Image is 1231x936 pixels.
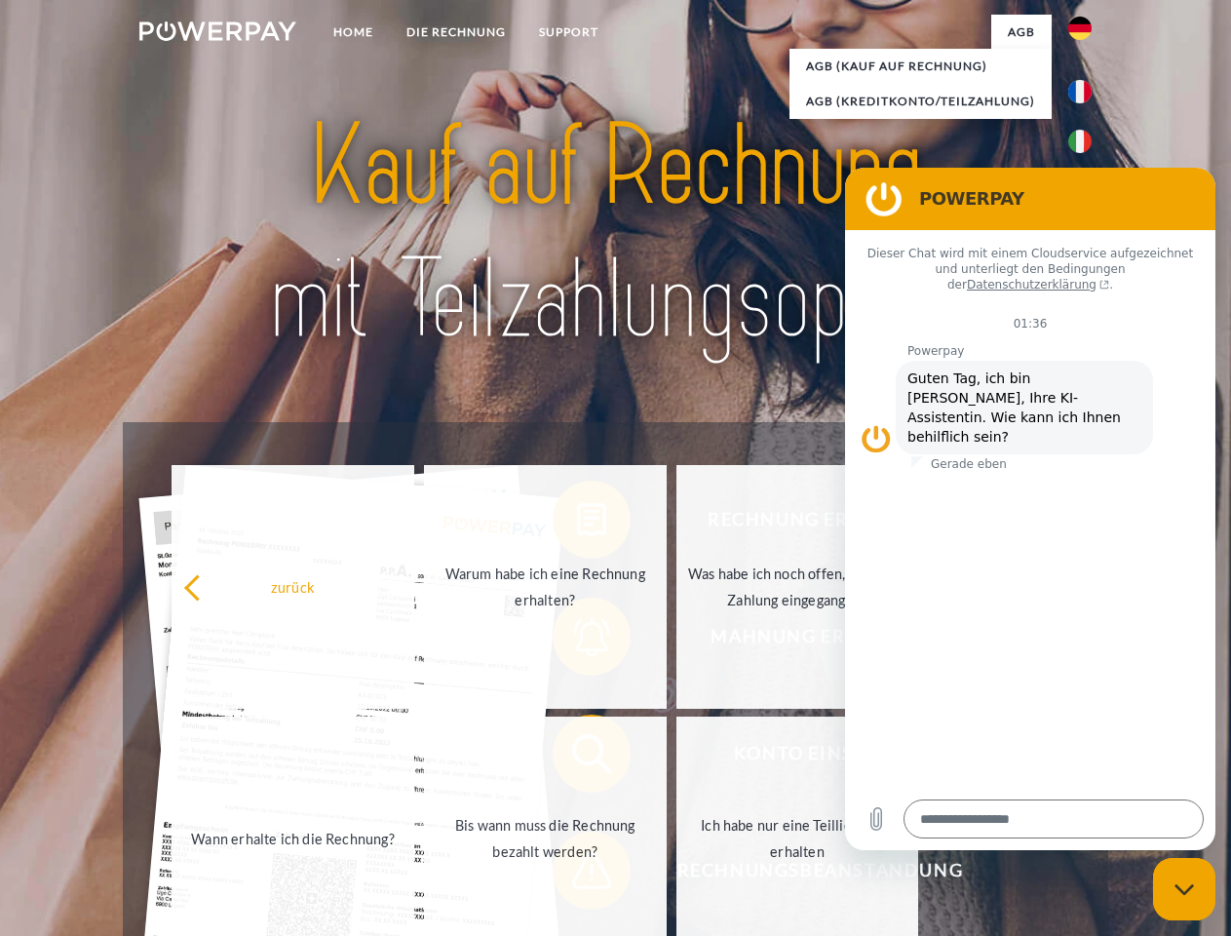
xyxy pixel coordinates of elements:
div: Ich habe nur eine Teillieferung erhalten [688,812,907,865]
a: AGB (Kauf auf Rechnung) [789,49,1052,84]
div: Bis wann muss die Rechnung bezahlt werden? [436,812,655,865]
img: fr [1068,80,1092,103]
img: de [1068,17,1092,40]
div: Wann erhalte ich die Rechnung? [183,825,403,851]
img: title-powerpay_de.svg [186,94,1045,373]
a: AGB (Kreditkonto/Teilzahlung) [789,84,1052,119]
a: DIE RECHNUNG [390,15,522,50]
iframe: Schaltfläche zum Öffnen des Messaging-Fensters; Konversation läuft [1153,858,1215,920]
iframe: Messaging-Fenster [845,168,1215,850]
img: logo-powerpay-white.svg [139,21,296,41]
img: it [1068,130,1092,153]
div: Was habe ich noch offen, ist meine Zahlung eingegangen? [688,561,907,613]
a: SUPPORT [522,15,615,50]
a: agb [991,15,1052,50]
a: Home [317,15,390,50]
a: Was habe ich noch offen, ist meine Zahlung eingegangen? [676,465,919,709]
div: zurück [183,573,403,600]
div: Warum habe ich eine Rechnung erhalten? [436,561,655,613]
